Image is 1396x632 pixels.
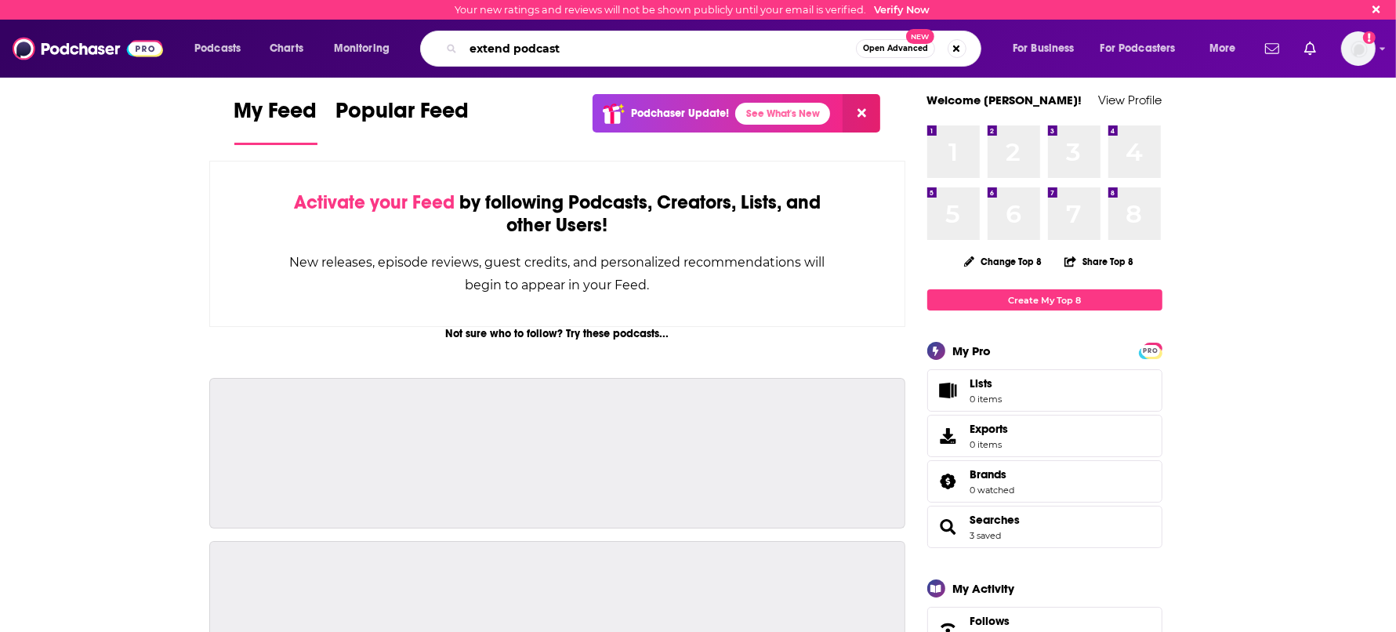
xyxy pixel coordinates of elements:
span: More [1209,38,1236,60]
div: New releases, episode reviews, guest credits, and personalized recommendations will begin to appe... [288,251,827,296]
span: Podcasts [194,38,241,60]
button: Share Top 8 [1064,246,1134,277]
a: 3 saved [970,530,1002,541]
a: Follows [970,614,1115,628]
button: open menu [183,36,261,61]
span: PRO [1141,345,1160,357]
a: Show notifications dropdown [1298,35,1322,62]
span: Popular Feed [336,97,470,133]
span: Exports [970,422,1009,436]
button: Show profile menu [1341,31,1376,66]
span: Brands [927,460,1162,503]
a: My Feed [234,97,317,145]
a: Popular Feed [336,97,470,145]
p: Podchaser Update! [631,107,729,120]
button: open menu [1198,36,1256,61]
span: Lists [970,376,993,390]
button: Change Top 8 [955,252,1052,271]
a: Brands [970,467,1015,481]
a: Brands [933,470,964,492]
span: For Podcasters [1100,38,1176,60]
a: Create My Top 8 [927,289,1162,311]
a: See What's New [735,103,830,125]
svg: Email not verified [1363,31,1376,44]
span: 0 items [970,394,1003,405]
img: Podchaser - Follow, Share and Rate Podcasts [13,34,163,64]
img: User Profile [1341,31,1376,66]
a: PRO [1141,344,1160,356]
span: Lists [933,380,964,401]
span: New [906,29,934,44]
div: My Activity [953,581,1015,596]
button: open menu [323,36,410,61]
button: open menu [1090,36,1198,61]
span: Charts [270,38,303,60]
div: by following Podcasts, Creators, Lists, and other Users! [288,191,827,237]
span: Searches [927,506,1162,548]
div: My Pro [953,343,992,358]
span: 0 items [970,439,1009,450]
span: Exports [933,425,964,447]
input: Search podcasts, credits, & more... [463,36,856,61]
a: Searches [933,516,964,538]
span: My Feed [234,97,317,133]
a: Show notifications dropdown [1259,35,1285,62]
div: Not sure who to follow? Try these podcasts... [209,327,906,340]
a: Welcome [PERSON_NAME]! [927,93,1082,107]
a: View Profile [1099,93,1162,107]
span: For Business [1013,38,1075,60]
a: Searches [970,513,1021,527]
button: Open AdvancedNew [856,39,935,58]
span: Open Advanced [863,45,928,53]
a: Verify Now [874,4,930,16]
button: open menu [1002,36,1094,61]
a: 0 watched [970,485,1015,496]
span: Monitoring [334,38,390,60]
div: Your new ratings and reviews will not be shown publicly until your email is verified. [455,4,930,16]
a: Exports [927,415,1162,457]
span: Logged in as levels [1341,31,1376,66]
span: Follows [970,614,1010,628]
a: Charts [259,36,313,61]
span: Brands [970,467,1007,481]
a: Lists [927,369,1162,412]
div: Search podcasts, credits, & more... [435,31,996,67]
span: Lists [970,376,1003,390]
span: Activate your Feed [294,191,455,214]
